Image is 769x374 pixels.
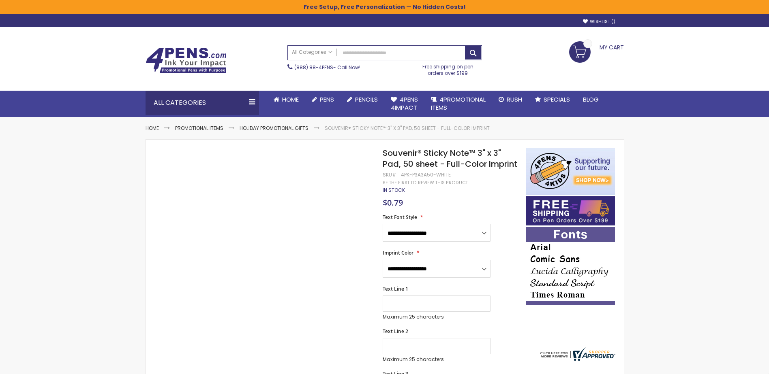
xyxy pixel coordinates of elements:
a: Holiday Promotional Gifts [240,125,308,132]
strong: SKU [383,171,398,178]
a: Wishlist [583,19,615,25]
span: Souvenir® Sticky Note™ 3" x 3" Pad, 50 sheet - Full-Color Imprint [383,147,517,170]
span: 4PROMOTIONAL ITEMS [431,95,486,112]
a: Pens [305,91,341,108]
span: Rush [507,95,522,104]
span: Pencils [355,95,378,104]
div: All Categories [146,91,259,115]
img: 4pens 4 kids [526,148,615,195]
a: All Categories [288,46,336,59]
p: Maximum 25 characters [383,314,491,320]
p: Maximum 25 characters [383,356,491,363]
a: Home [146,125,159,132]
span: Imprint Color [383,249,413,256]
img: Free shipping on orders over $199 [526,196,615,225]
a: Home [267,91,305,108]
img: 4pens.com widget logo [538,347,615,361]
a: Pencils [341,91,384,108]
span: In stock [383,187,405,193]
a: 4PROMOTIONALITEMS [424,91,492,117]
span: All Categories [292,49,332,55]
span: Text Line 1 [383,285,408,292]
span: Pens [320,95,334,104]
li: Souvenir® Sticky Note™ 3" x 3" Pad, 50 sheet - Full-Color Imprint [325,125,490,132]
a: Specials [529,91,576,108]
a: Promotional Items [175,125,223,132]
div: 4PK-P3A3A50-WHITE [401,172,451,178]
a: 4Pens4impact [384,91,424,117]
a: Rush [492,91,529,108]
a: Be the first to review this product [383,180,468,186]
div: Free shipping on pen orders over $199 [414,60,482,76]
span: Blog [583,95,599,104]
a: (888) 88-4PENS [294,64,333,71]
span: Text Font Style [383,214,417,221]
a: Blog [576,91,605,108]
span: $0.79 [383,197,403,208]
img: 4Pens Custom Pens and Promotional Products [146,47,227,73]
span: Home [282,95,299,104]
span: 4Pens 4impact [391,95,418,112]
a: 4pens.com certificate URL [538,356,615,363]
span: Text Line 2 [383,328,408,335]
img: font-personalization-examples [526,227,615,305]
div: Availability [383,187,405,193]
span: Specials [544,95,570,104]
span: - Call Now! [294,64,360,71]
